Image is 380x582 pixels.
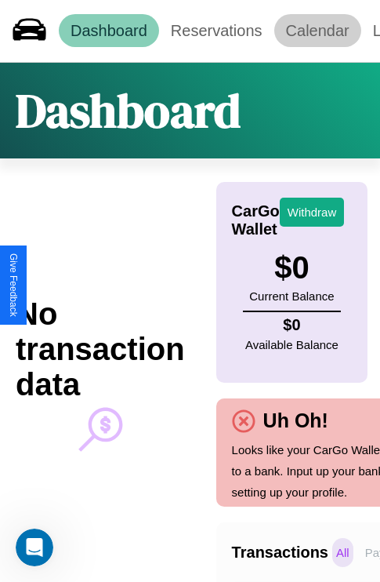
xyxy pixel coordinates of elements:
[159,14,274,47] a: Reservations
[274,14,361,47] a: Calendar
[16,78,241,143] h1: Dashboard
[255,409,336,432] h4: Uh Oh!
[16,529,53,566] iframe: Intercom live chat
[232,202,280,238] h4: CarGo Wallet
[232,544,328,562] h4: Transactions
[249,286,334,307] p: Current Balance
[280,198,345,227] button: Withdraw
[16,296,185,402] h2: No transaction data
[59,14,159,47] a: Dashboard
[332,538,353,567] p: All
[249,250,334,286] h3: $ 0
[245,334,338,355] p: Available Balance
[8,253,19,317] div: Give Feedback
[245,316,338,334] h4: $ 0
